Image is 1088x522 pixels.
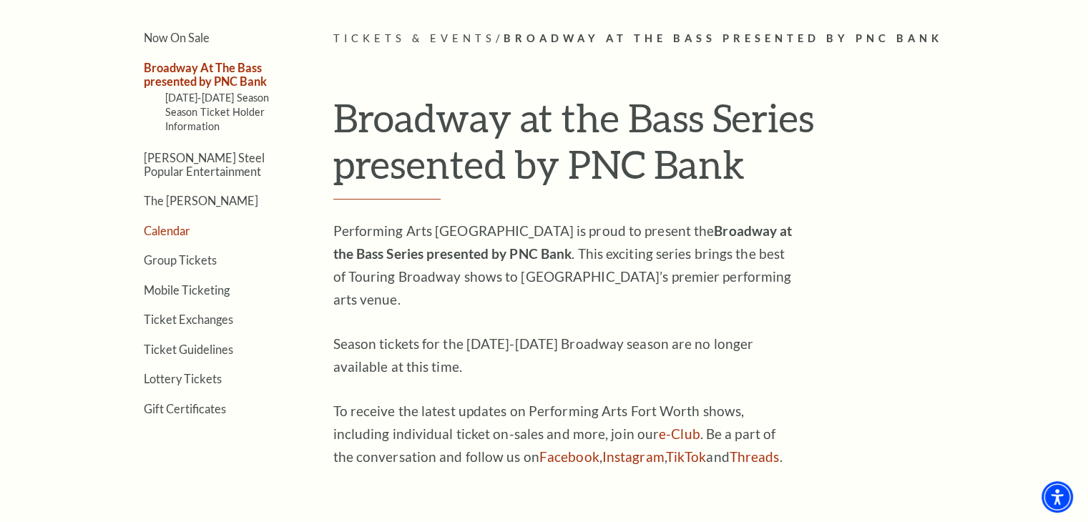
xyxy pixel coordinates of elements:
[144,343,233,356] a: Ticket Guidelines
[144,61,267,88] a: Broadway At The Bass presented by PNC Bank
[144,224,190,237] a: Calendar
[602,448,665,465] a: Instagram - open in a new tab
[144,253,217,267] a: Group Tickets
[144,31,210,44] a: Now On Sale
[165,106,265,132] a: Season Ticket Holder Information
[165,92,270,104] a: [DATE]-[DATE] Season
[333,333,798,378] p: Season tickets for the [DATE]-[DATE] Broadway season are no longer available at this time.
[333,32,496,44] span: Tickets & Events
[144,151,265,178] a: [PERSON_NAME] Steel Popular Entertainment
[144,283,230,297] a: Mobile Ticketing
[144,312,233,326] a: Ticket Exchanges
[333,220,798,311] p: Performing Arts [GEOGRAPHIC_DATA] is proud to present the . This exciting series brings the best ...
[144,194,258,207] a: The [PERSON_NAME]
[333,400,798,468] p: To receive the latest updates on Performing Arts Fort Worth shows, including individual ticket on...
[144,402,226,415] a: Gift Certificates
[1042,481,1073,513] div: Accessibility Menu
[539,448,599,465] a: Facebook - open in a new tab
[659,425,700,442] a: e-Club
[333,30,988,48] p: /
[333,94,988,200] h1: Broadway at the Bass Series presented by PNC Bank
[503,32,942,44] span: Broadway At The Bass presented by PNC Bank
[730,448,780,465] a: Threads - open in a new tab
[333,222,793,262] strong: Broadway at the Bass Series presented by PNC Bank
[666,448,707,465] a: TikTok - open in a new tab
[144,372,222,385] a: Lottery Tickets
